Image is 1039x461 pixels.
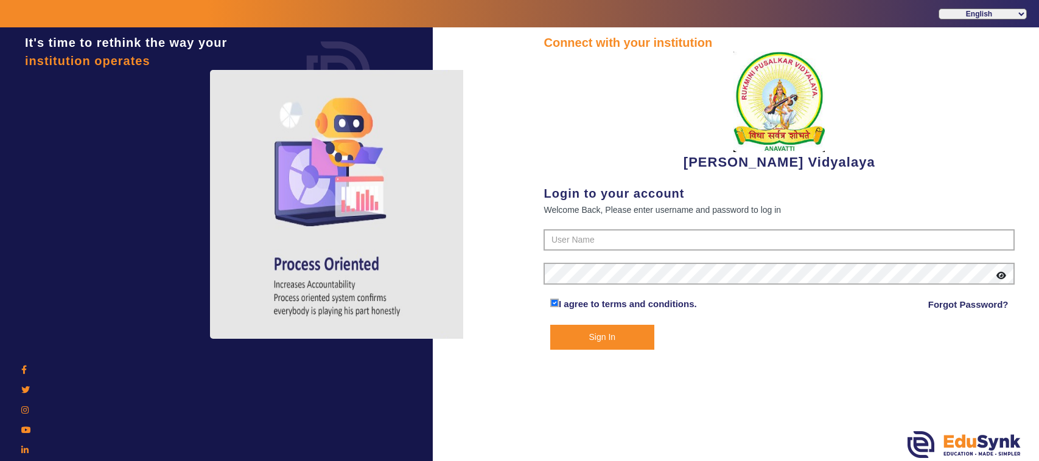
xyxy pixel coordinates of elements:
button: Sign In [550,325,654,350]
img: login4.png [210,70,466,339]
div: [PERSON_NAME] Vidyalaya [544,52,1015,172]
span: It's time to rethink the way your [25,36,227,49]
img: edusynk.png [908,431,1021,458]
a: I agree to terms and conditions. [559,299,697,309]
img: 1f9ccde3-ca7c-4581-b515-4fcda2067381 [733,52,825,152]
div: Connect with your institution [544,33,1015,52]
div: Login to your account [544,184,1015,203]
a: Forgot Password? [928,297,1009,312]
img: login.png [293,27,384,119]
div: Welcome Back, Please enter username and password to log in [544,203,1015,217]
span: institution operates [25,54,150,68]
input: User Name [544,229,1015,251]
